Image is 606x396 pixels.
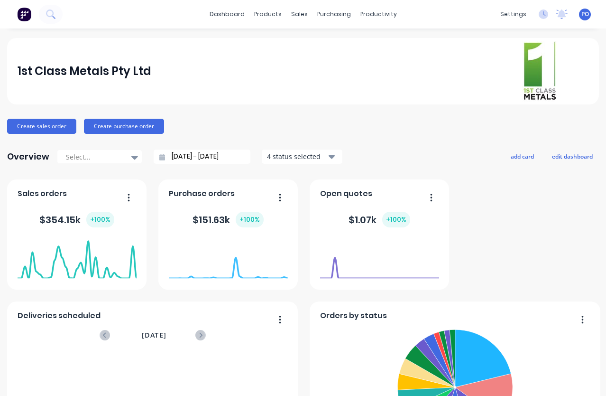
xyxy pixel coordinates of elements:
[522,41,557,102] img: 1st Class Metals Pty Ltd
[356,7,402,21] div: productivity
[236,212,264,227] div: + 100 %
[193,212,264,227] div: $ 151.63k
[39,212,114,227] div: $ 354.15k
[312,7,356,21] div: purchasing
[286,7,312,21] div: sales
[581,10,589,19] span: PO
[86,212,114,227] div: + 100 %
[262,150,342,164] button: 4 status selected
[142,330,166,340] span: [DATE]
[84,119,164,134] button: Create purchase order
[382,212,410,227] div: + 100 %
[496,7,531,21] div: settings
[349,212,410,227] div: $ 1.07k
[205,7,249,21] a: dashboard
[7,119,76,134] button: Create sales order
[505,150,540,162] button: add card
[249,7,286,21] div: products
[267,151,327,161] div: 4 status selected
[546,150,599,162] button: edit dashboard
[18,188,67,199] span: Sales orders
[7,147,49,166] div: Overview
[18,62,151,81] div: 1st Class Metals Pty Ltd
[320,188,372,199] span: Open quotes
[17,7,31,21] img: Factory
[169,188,235,199] span: Purchase orders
